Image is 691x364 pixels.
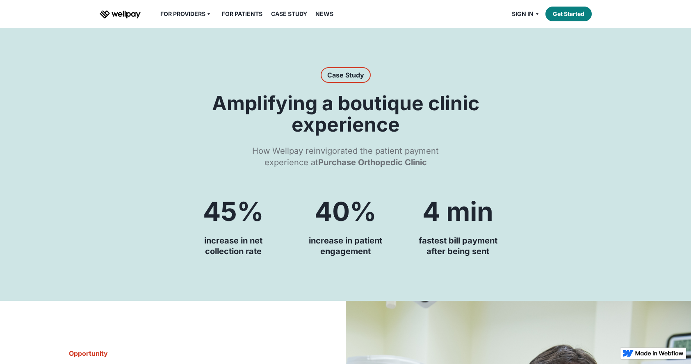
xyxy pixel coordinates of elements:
[160,9,205,19] div: For Providers
[327,69,364,81] div: Case Study
[155,9,217,19] div: For Providers
[419,235,497,257] h4: fastest bill payment after being sent
[309,235,382,257] h4: increase in patient engagement
[635,351,684,356] img: Made in Webflow
[203,198,264,225] h4: 45%
[266,9,312,19] a: Case Study
[512,9,534,19] div: Sign in
[422,198,493,225] h4: 4 min
[204,235,262,257] h4: increase in net collection rate
[241,145,451,168] div: How Wellpay reinvigorated the patient payment experience at
[310,9,338,19] a: News
[318,157,427,167] strong: Purchase Orthopedic Clinic
[507,9,545,19] div: Sign in
[217,9,267,19] a: For Patients
[100,9,141,19] a: home
[315,198,376,225] h4: 40%
[545,7,592,21] a: Get Started
[69,348,276,358] h6: Opportunity
[198,93,493,135] h2: Amplifying a boutique clinic experience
